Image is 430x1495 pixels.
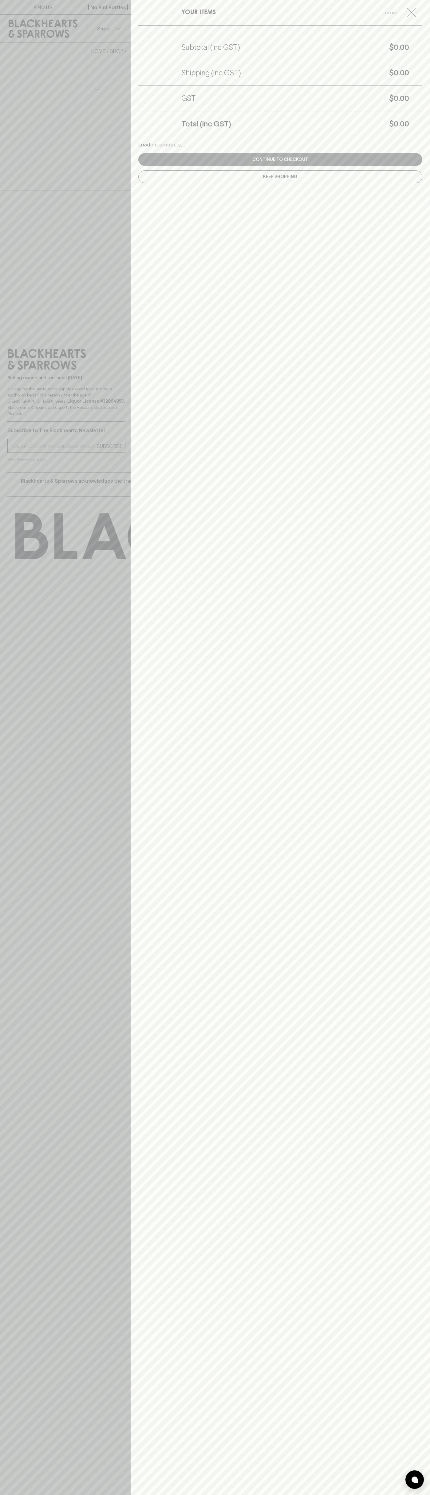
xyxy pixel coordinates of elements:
[412,1477,418,1483] img: bubble-icon
[379,8,421,18] button: Close
[231,119,409,129] h5: $0.00
[181,94,196,103] h5: GST
[196,94,409,103] h5: $0.00
[138,141,422,149] div: Loading products...
[138,170,422,183] button: Keep Shopping
[379,10,404,16] span: Close
[181,68,241,78] h5: Shipping (inc GST)
[181,119,231,129] h5: Total (inc GST)
[240,42,409,52] h5: $0.00
[181,8,216,18] h6: YOUR ITEMS
[241,68,409,78] h5: $0.00
[181,42,240,52] h5: Subtotal (inc GST)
